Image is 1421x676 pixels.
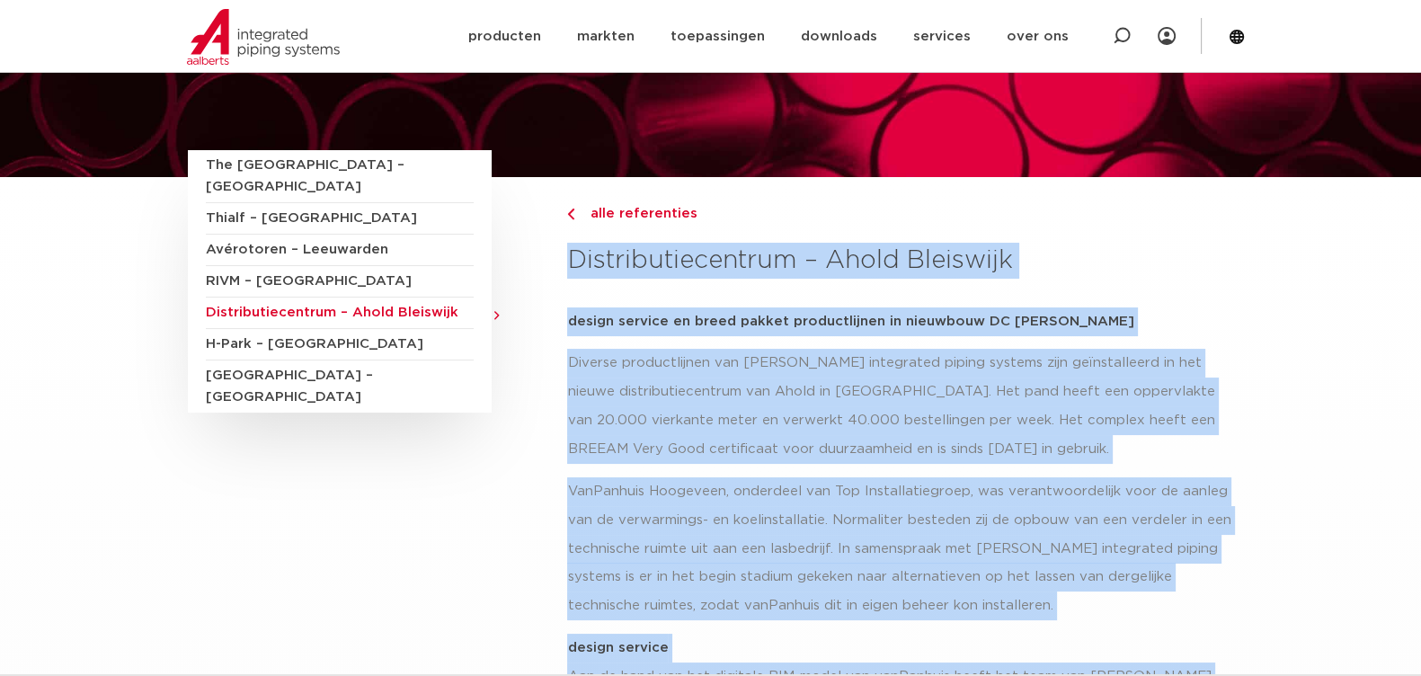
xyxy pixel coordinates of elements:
strong: design service en breed pakket productlijnen in nieuwbouw DC [PERSON_NAME] [567,315,1133,328]
p: VanPanhuis Hoogeveen, onderdeel van Top Installatiegroep, was verantwoordelijk voor de aanleg van... [567,477,1233,621]
nav: Menu [467,2,1068,71]
a: RIVM – [GEOGRAPHIC_DATA] [206,266,474,298]
a: Thialf – [GEOGRAPHIC_DATA] [206,203,474,235]
img: chevron-right.svg [567,209,574,220]
a: Avérotoren – Leeuwarden [206,235,474,266]
a: producten [467,2,540,71]
a: services [912,2,970,71]
a: Distributiecentrum – Ahold Bleiswijk [206,298,474,329]
a: [GEOGRAPHIC_DATA] – [GEOGRAPHIC_DATA] [206,360,474,413]
a: alle referenties [567,203,1233,225]
a: The [GEOGRAPHIC_DATA] – [GEOGRAPHIC_DATA] [206,150,474,203]
a: downloads [800,2,876,71]
a: markten [576,2,634,71]
a: H-Park – [GEOGRAPHIC_DATA] [206,329,474,360]
strong: design service [567,641,668,654]
a: toepassingen [670,2,764,71]
span: alle referenties [579,207,697,220]
p: Diverse productlijnen van [PERSON_NAME] integrated piping systems zijn geïnstalleerd in het nieuw... [567,349,1233,464]
a: over ons [1006,2,1068,71]
h3: Distributiecentrum – Ahold Bleiswijk [567,243,1233,279]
